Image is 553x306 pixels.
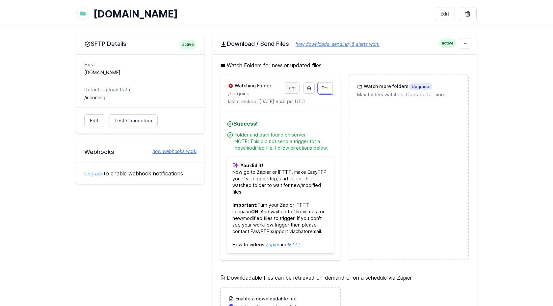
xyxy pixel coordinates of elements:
[220,61,469,69] h5: Watch Folders for new or updated files
[349,75,468,106] a: Watch more foldersUpgrade Max folders watched. Upgrade for more.
[93,8,430,20] h1: [DOMAIN_NAME]
[232,202,257,208] b: Important:
[362,83,432,90] h3: Watch more folders
[84,171,104,176] a: Upgrade
[435,8,455,20] a: Edit
[84,148,197,156] h2: Webhooks
[234,295,297,302] h3: Enable a downloadable file
[240,163,263,168] b: You did it!
[84,40,197,48] h2: SFTP Details
[228,90,279,97] p: /outgoing
[520,273,545,298] iframe: Drift Widget Chat Controller
[235,132,334,151] div: Folder and path found on server. NOTE: This did not send a trigger for a new/modified file. Follo...
[251,209,258,214] b: ON
[146,148,197,155] a: how webhooks work
[220,274,469,282] h5: Downloadable files can be retrieved on-demand or on a schedule via Zapier
[179,40,197,49] span: active
[288,242,301,247] a: IFTTT
[319,82,333,94] a: Test
[227,157,334,254] p: Now go to Zapier or IFTTT, make EasyFTP your 1st trigger step, and select this watched folder to ...
[114,117,152,124] span: Test Connection
[357,91,460,98] p: Max folders watched. Upgrade for more.
[84,61,197,68] dt: Host
[84,69,197,76] dd: [DOMAIN_NAME]
[84,86,197,93] dt: Default Upload Path
[76,163,204,184] div: to enable webhook notifications
[84,94,197,101] dd: /incoming
[408,83,432,90] span: Upgrade
[220,40,469,48] h2: Download / Send Files
[84,114,104,127] a: Edit
[228,98,332,105] p: last checked: [DATE] 9:40 pm UTC
[322,85,330,90] span: Test
[289,41,380,47] a: how downloads, sending, & alerts work
[109,114,158,127] a: Test Connection
[284,82,300,94] a: Logs
[266,242,279,247] a: Zapier
[227,120,334,128] h4: Success!
[296,229,305,234] a: chat
[233,82,273,89] h3: Watching Folder:
[310,229,321,234] a: email
[439,39,456,48] span: active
